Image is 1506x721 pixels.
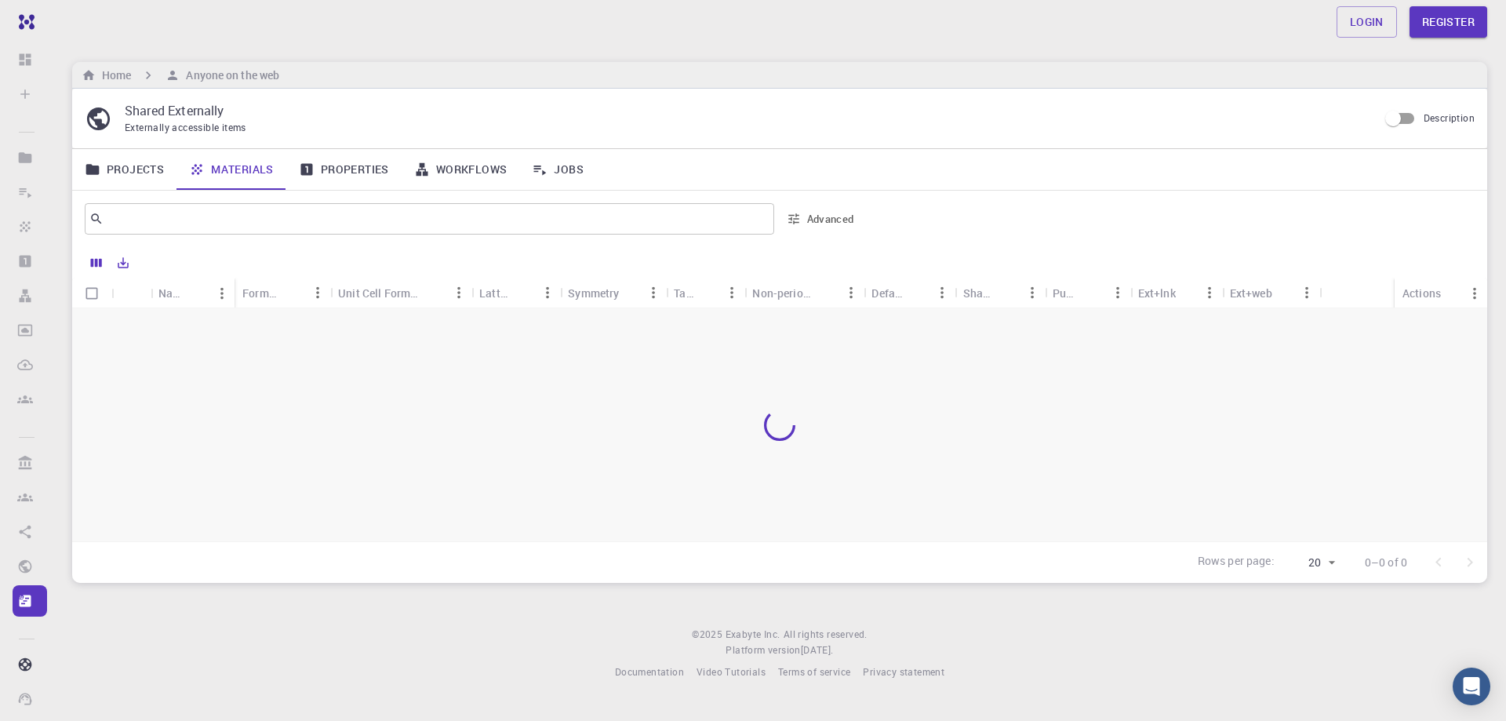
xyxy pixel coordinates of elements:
[726,627,780,643] a: Exabyte Inc.
[1402,278,1441,308] div: Actions
[838,280,864,305] button: Menu
[1105,280,1130,305] button: Menu
[1365,555,1407,570] p: 0–0 of 0
[697,665,766,680] a: Video Tutorials
[692,627,725,643] span: © 2025
[615,665,684,678] span: Documentation
[96,67,131,84] h6: Home
[535,280,560,305] button: Menu
[280,280,305,305] button: Sort
[995,280,1020,305] button: Sort
[568,278,619,308] div: Symmetry
[1138,278,1176,308] div: Ext+lnk
[955,278,1045,308] div: Shared
[1230,278,1272,308] div: Ext+web
[697,665,766,678] span: Video Tutorials
[1424,111,1475,124] span: Description
[801,643,834,656] span: [DATE] .
[510,280,535,305] button: Sort
[963,278,995,308] div: Shared
[125,101,1366,120] p: Shared Externally
[1045,278,1130,308] div: Public
[286,149,402,190] a: Properties
[905,280,930,305] button: Sort
[1020,280,1045,305] button: Menu
[801,643,834,658] a: [DATE].
[13,14,35,30] img: logo
[863,665,944,680] a: Privacy statement
[402,149,520,190] a: Workflows
[1198,553,1275,571] p: Rows per page:
[1222,278,1319,308] div: Ext+web
[83,250,110,275] button: Columns
[72,149,176,190] a: Projects
[209,281,235,306] button: Menu
[1395,278,1487,308] div: Actions
[863,665,944,678] span: Privacy statement
[1294,280,1319,305] button: Menu
[778,665,850,678] span: Terms of service
[784,627,868,643] span: All rights reserved.
[813,280,838,305] button: Sort
[446,280,471,305] button: Menu
[1053,278,1080,308] div: Public
[726,643,800,658] span: Platform version
[158,278,184,308] div: Name
[125,121,246,133] span: Externally accessible items
[744,278,864,308] div: Non-periodic
[719,280,744,305] button: Menu
[871,278,904,308] div: Default
[305,280,330,305] button: Menu
[1197,280,1222,305] button: Menu
[694,280,719,305] button: Sort
[235,278,330,308] div: Formula
[864,278,955,308] div: Default
[1281,552,1340,574] div: 20
[151,278,235,308] div: Name
[111,278,151,308] div: Icon
[110,250,136,275] button: Export
[752,278,813,308] div: Non-periodic
[1337,6,1397,38] a: Login
[519,149,596,190] a: Jobs
[242,278,280,308] div: Formula
[778,665,850,680] a: Terms of service
[330,278,471,308] div: Unit Cell Formula
[930,280,955,305] button: Menu
[78,67,282,84] nav: breadcrumb
[666,278,744,308] div: Tags
[338,278,421,308] div: Unit Cell Formula
[421,280,446,305] button: Sort
[180,67,279,84] h6: Anyone on the web
[1462,281,1487,306] button: Menu
[674,278,694,308] div: Tags
[726,628,780,640] span: Exabyte Inc.
[641,280,666,305] button: Menu
[1410,6,1487,38] a: Register
[184,281,209,306] button: Sort
[176,149,286,190] a: Materials
[1080,280,1105,305] button: Sort
[1130,278,1222,308] div: Ext+lnk
[560,278,666,308] div: Symmetry
[471,278,560,308] div: Lattice
[479,278,510,308] div: Lattice
[615,665,684,680] a: Documentation
[780,206,862,231] button: Advanced
[1453,668,1490,705] div: Open Intercom Messenger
